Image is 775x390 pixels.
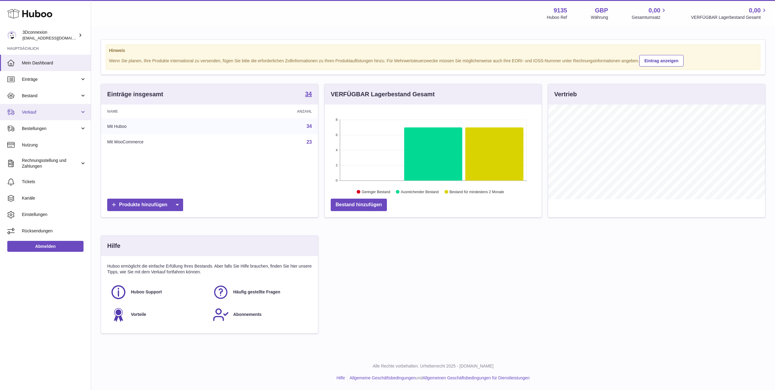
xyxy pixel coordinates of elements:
[22,109,80,115] span: Verkauf
[347,375,530,381] li: und
[107,199,183,211] a: Produkte hinzufügen
[22,158,80,169] span: Rechnungsstellung und Zahlungen
[331,90,435,98] h3: VERFÜGBAR Lagerbestand Gesamt
[632,6,667,20] a: 0,00 Gesamtumsatz
[691,6,768,20] a: 0,00 VERFÜGBAR Lagerbestand Gesamt
[422,375,530,380] a: Allgemeinen Geschäftsbedingungen für Dienstleistungen
[22,60,86,66] span: Mein Dashboard
[595,6,608,15] strong: GBP
[336,179,337,182] text: 0
[336,148,337,152] text: 4
[691,15,768,20] span: VERFÜGBAR Lagerbestand Gesamt
[591,15,608,20] div: Währung
[22,228,86,234] span: Rücksendungen
[639,55,684,67] a: Eintrag anzeigen
[449,190,504,194] text: Bestand für mindestens 2 Monate
[131,289,162,295] span: Huboo Support
[554,6,567,15] strong: 9135
[306,139,312,145] a: 23
[213,306,309,323] a: Abonnements
[336,375,345,380] a: Hilfe
[101,104,240,118] th: Name
[131,312,146,317] span: Vorteile
[101,134,240,150] td: Mit WooCommerce
[109,48,757,53] strong: Hinweis
[336,118,337,121] text: 8
[547,15,567,20] div: Huboo Ref
[109,54,757,67] div: Wenn Sie planen, Ihre Produkte international zu versenden, fügen Sie bitte die erforderlichen Zol...
[107,242,120,250] h3: Hilfe
[110,284,207,300] a: Huboo Support
[649,6,661,15] span: 0,00
[22,93,80,99] span: Bestand
[350,375,415,380] a: Allgemeine Geschäftsbedingungen
[7,241,84,252] a: Abmelden
[22,126,80,132] span: Bestellungen
[233,289,280,295] span: Häufig gestellte Fragen
[305,91,312,98] a: 34
[401,190,439,194] text: Ausreichender Bestand
[107,90,163,98] h3: Einträge insgesamt
[22,142,86,148] span: Nutzung
[22,77,80,82] span: Einträge
[554,90,577,98] h3: Vertrieb
[240,104,318,118] th: Anzahl
[362,190,390,194] text: Geringer Bestand
[331,199,387,211] a: Bestand hinzufügen
[96,363,770,369] p: Alle Rechte vorbehalten. Urheberrecht 2025 - [DOMAIN_NAME]
[233,312,261,317] span: Abonnements
[110,306,207,323] a: Vorteile
[306,124,312,129] a: 34
[632,15,667,20] span: Gesamtumsatz
[336,133,337,137] text: 6
[101,118,240,134] td: Mit Huboo
[22,179,86,185] span: Tickets
[305,91,312,97] strong: 34
[107,263,312,275] p: Huboo ermöglicht die einfache Erfüllung Ihres Bestands. Aber falls Sie Hilfe brauchen, finden Sie...
[213,284,309,300] a: Häufig gestellte Fragen
[22,195,86,201] span: Kanäle
[749,6,761,15] span: 0,00
[336,163,337,167] text: 2
[22,212,86,217] span: Einstellungen
[7,31,16,40] img: order_eu@3dconnexion.com
[22,36,89,40] span: [EMAIL_ADDRESS][DOMAIN_NAME]
[22,29,77,41] div: 3Dconnexion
